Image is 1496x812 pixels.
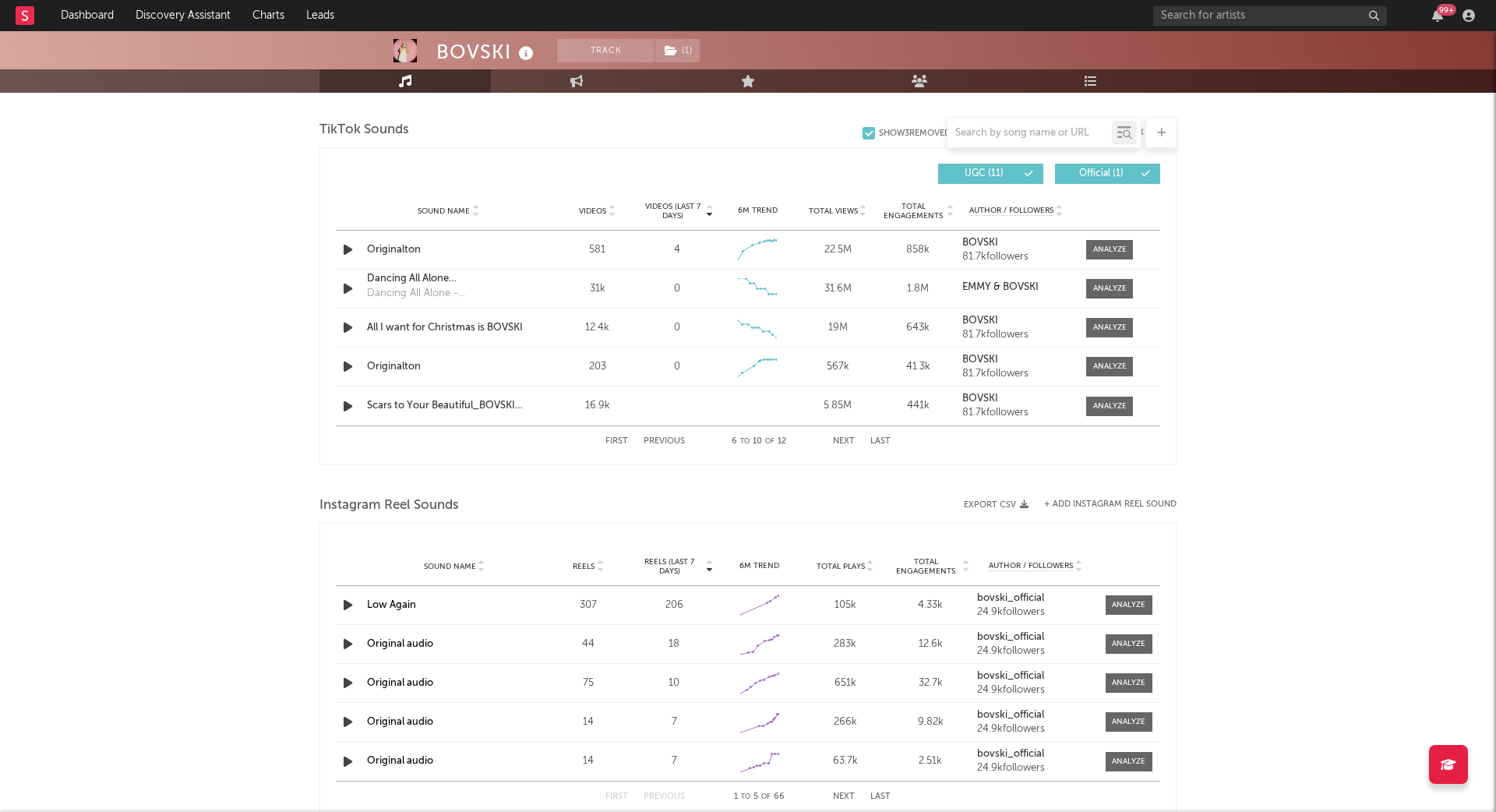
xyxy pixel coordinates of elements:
[962,282,1071,293] a: EMMY & BOVSKI
[802,398,874,414] div: 5.85M
[654,39,700,62] span: ( 1 )
[674,320,680,336] div: 0
[802,320,874,336] div: 19M
[892,754,970,769] div: 2.51k
[635,715,713,730] div: 7
[892,598,970,613] div: 4.33k
[977,671,1094,682] a: bovski_official
[882,398,954,414] div: 441k
[436,39,538,65] div: BOVSKI
[367,271,530,287] a: Dancing All Alone ([PERSON_NAME] Remix)
[319,496,459,515] span: Instagram Reel Sounds
[644,437,685,446] button: Previous
[969,206,1053,216] span: Author / Followers
[809,207,858,216] span: Total Views
[549,637,627,652] div: 44
[989,561,1073,571] span: Author / Followers
[964,500,1028,510] button: Export CSV
[367,398,530,414] a: Scars to Your Beautiful_BOVSKI RMX
[549,715,627,730] div: 14
[761,793,771,800] span: of
[1028,500,1177,509] div: + Add Instagram Reel Sound
[806,676,884,691] div: 651k
[870,437,891,446] button: Last
[1153,6,1387,26] input: Search for artists
[579,207,606,216] span: Videos
[833,437,855,446] button: Next
[962,408,1071,418] div: 81.7k followers
[721,560,799,572] div: 6M Trend
[962,330,1071,341] div: 81.7k followers
[367,359,530,375] div: Originalton
[977,632,1094,643] a: bovski_official
[740,438,750,445] span: to
[892,637,970,652] div: 12.6k
[561,359,633,375] div: 203
[635,637,713,652] div: 18
[1437,4,1456,16] div: 99 +
[962,369,1071,380] div: 81.7k followers
[938,164,1043,184] button: UGC(11)
[882,242,954,258] div: 858k
[962,316,998,326] strong: BOVSKI
[635,557,704,576] span: Reels (last 7 days)
[644,793,685,801] button: Previous
[948,169,1020,178] span: UGC ( 11 )
[962,316,1071,327] a: BOVSKI
[367,639,433,649] a: Original audio
[977,763,1094,774] div: 24.9k followers
[635,754,713,769] div: 7
[962,252,1071,263] div: 81.7k followers
[716,788,802,807] div: 1 5 66
[674,242,680,258] div: 4
[573,562,595,571] span: Reels
[977,593,1094,604] a: bovski_official
[561,242,633,258] div: 581
[367,320,530,336] a: All I want for Christmas is BOVSKI
[962,355,998,365] strong: BOVSKI
[892,676,970,691] div: 32.7k
[892,715,970,730] div: 9.82k
[870,793,891,801] button: Last
[561,398,633,414] div: 16.9k
[882,359,954,375] div: 41.3k
[367,717,433,727] a: Original audio
[605,793,628,801] button: First
[802,359,874,375] div: 567k
[977,646,1094,657] div: 24.9k followers
[977,724,1094,735] div: 24.9k followers
[1044,500,1177,509] button: + Add Instagram Reel Sound
[977,607,1094,618] div: 24.9k followers
[977,749,1044,759] strong: bovski_official
[635,598,713,613] div: 206
[977,685,1094,696] div: 24.9k followers
[806,637,884,652] div: 283k
[367,286,530,302] div: Dancing All Alone - [PERSON_NAME] Remix
[806,715,884,730] div: 266k
[655,39,700,62] button: (1)
[977,593,1044,603] strong: bovski_official
[892,557,961,576] span: Total Engagements
[741,793,750,800] span: to
[765,438,774,445] span: of
[1065,169,1137,178] span: Official ( 1 )
[549,754,627,769] div: 14
[962,394,1071,404] a: BOVSKI
[549,676,627,691] div: 75
[882,202,945,221] span: Total Engagements
[367,600,416,610] a: Low Again
[962,238,1071,249] a: BOVSKI
[1055,164,1160,184] button: Official(1)
[549,598,627,613] div: 307
[716,432,802,451] div: 6 10 12
[367,242,530,258] div: Originalton
[977,749,1094,760] a: bovski_official
[833,793,855,801] button: Next
[367,756,433,766] a: Original audio
[977,671,1044,681] strong: bovski_official
[561,320,633,336] div: 12.4k
[418,207,470,216] span: Sound Name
